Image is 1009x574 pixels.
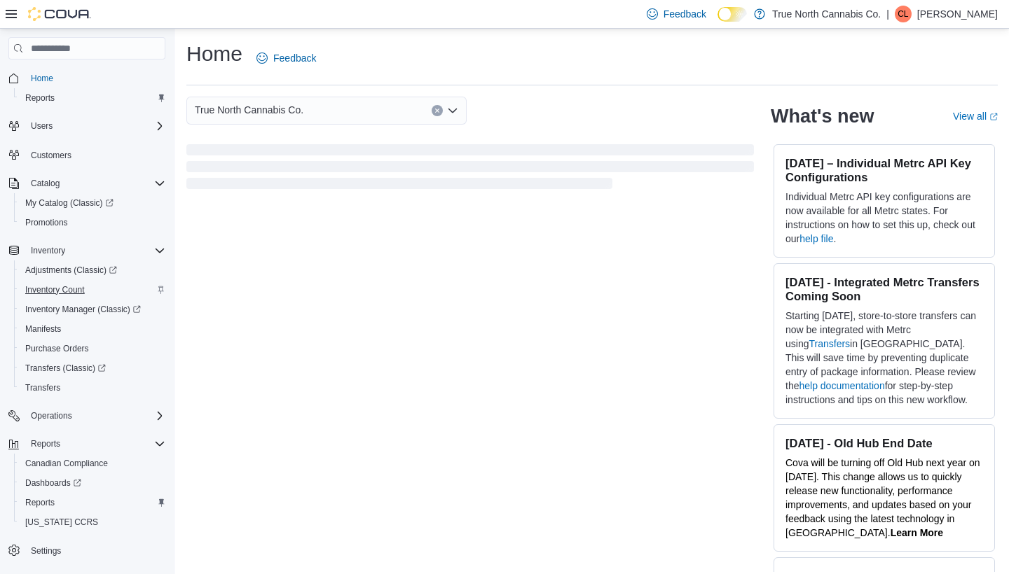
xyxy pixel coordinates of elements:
[25,435,66,452] button: Reports
[20,340,95,357] a: Purchase Orders
[14,378,171,398] button: Transfers
[14,339,171,358] button: Purchase Orders
[20,262,165,279] span: Adjustments (Classic)
[20,214,74,231] a: Promotions
[25,175,65,192] button: Catalog
[31,178,60,189] span: Catalog
[895,6,912,22] div: Christina Lachance
[917,6,998,22] p: [PERSON_NAME]
[20,475,87,491] a: Dashboards
[953,111,998,122] a: View allExternal link
[447,105,458,116] button: Open list of options
[785,309,983,407] p: Starting [DATE], store-to-store transfers can now be integrated with Metrc using in [GEOGRAPHIC_D...
[14,88,171,108] button: Reports
[25,497,55,508] span: Reports
[785,190,983,246] p: Individual Metrc API key configurations are now available for all Metrc states. For instructions ...
[25,118,58,134] button: Users
[20,494,165,511] span: Reports
[186,40,242,68] h1: Home
[25,70,59,87] a: Home
[20,475,165,491] span: Dashboards
[25,175,165,192] span: Catalog
[25,146,165,163] span: Customers
[20,195,119,211] a: My Catalog (Classic)
[886,6,889,22] p: |
[195,101,303,118] span: True North Cannabis Co.
[20,455,114,472] a: Canadian Compliance
[25,92,55,104] span: Reports
[14,512,171,532] button: [US_STATE] CCRS
[25,265,117,276] span: Adjustments (Classic)
[25,435,165,452] span: Reports
[25,542,67,559] a: Settings
[25,407,165,424] span: Operations
[3,144,171,164] button: Customers
[14,319,171,339] button: Manifests
[31,73,53,84] span: Home
[25,304,141,315] span: Inventory Manager (Classic)
[31,545,61,556] span: Settings
[25,284,85,295] span: Inventory Count
[20,214,165,231] span: Promotions
[20,340,165,357] span: Purchase Orders
[25,69,165,87] span: Home
[20,455,165,472] span: Canadian Compliance
[20,281,165,298] span: Inventory Count
[989,113,998,121] svg: External link
[3,540,171,561] button: Settings
[3,241,171,260] button: Inventory
[3,174,171,193] button: Catalog
[20,321,67,337] a: Manifests
[432,105,443,116] button: Clear input
[14,358,171,378] a: Transfers (Classic)
[31,438,60,449] span: Reports
[20,281,90,298] a: Inventory Count
[25,542,165,559] span: Settings
[20,379,165,396] span: Transfers
[14,300,171,319] a: Inventory Manager (Classic)
[25,217,68,228] span: Promotions
[25,382,60,393] span: Transfers
[25,458,108,469] span: Canadian Compliance
[20,360,111,377] a: Transfers (Classic)
[20,90,60,106] a: Reports
[25,343,89,354] span: Purchase Orders
[25,323,61,335] span: Manifests
[251,44,322,72] a: Feedback
[31,410,72,421] span: Operations
[20,494,60,511] a: Reports
[14,260,171,280] a: Adjustments (Classic)
[809,338,850,349] a: Transfers
[898,6,908,22] span: CL
[785,156,983,184] h3: [DATE] – Individual Metrc API Key Configurations
[799,233,833,244] a: help file
[28,7,91,21] img: Cova
[25,197,114,209] span: My Catalog (Classic)
[31,150,71,161] span: Customers
[25,363,106,374] span: Transfers (Classic)
[14,454,171,473] button: Canadian Compliance
[25,147,77,164] a: Customers
[771,105,874,127] h2: What's new
[785,275,983,303] h3: [DATE] - Integrated Metrc Transfers Coming Soon
[3,434,171,454] button: Reports
[31,245,65,256] span: Inventory
[785,436,983,450] h3: [DATE] - Old Hub End Date
[772,6,881,22] p: True North Cannabis Co.
[273,51,316,65] span: Feedback
[718,7,747,22] input: Dark Mode
[664,7,706,21] span: Feedback
[20,195,165,211] span: My Catalog (Classic)
[31,120,53,132] span: Users
[891,527,943,538] a: Learn More
[25,477,81,489] span: Dashboards
[14,280,171,300] button: Inventory Count
[14,493,171,512] button: Reports
[785,457,980,538] span: Cova will be turning off Old Hub next year on [DATE]. This change allows us to quickly release ne...
[20,301,165,318] span: Inventory Manager (Classic)
[20,262,123,279] a: Adjustments (Classic)
[25,118,165,134] span: Users
[20,90,165,106] span: Reports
